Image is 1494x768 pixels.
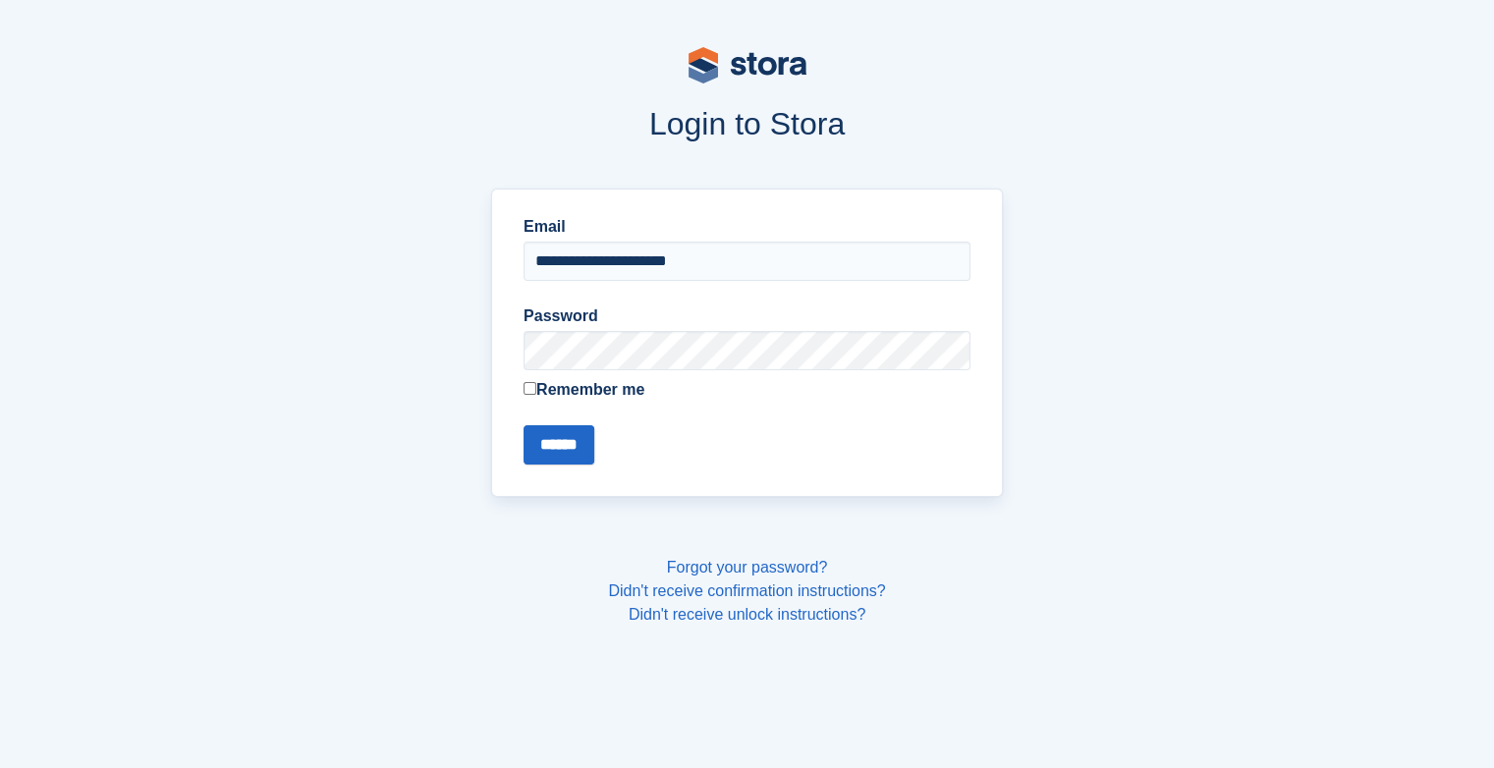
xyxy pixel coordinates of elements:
a: Didn't receive confirmation instructions? [608,582,885,599]
label: Remember me [524,378,970,402]
a: Forgot your password? [667,559,828,576]
label: Email [524,215,970,239]
a: Didn't receive unlock instructions? [629,606,865,623]
label: Password [524,304,970,328]
img: stora-logo-53a41332b3708ae10de48c4981b4e9114cc0af31d8433b30ea865607fb682f29.svg [689,47,806,83]
h1: Login to Stora [117,106,1378,141]
input: Remember me [524,382,536,395]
